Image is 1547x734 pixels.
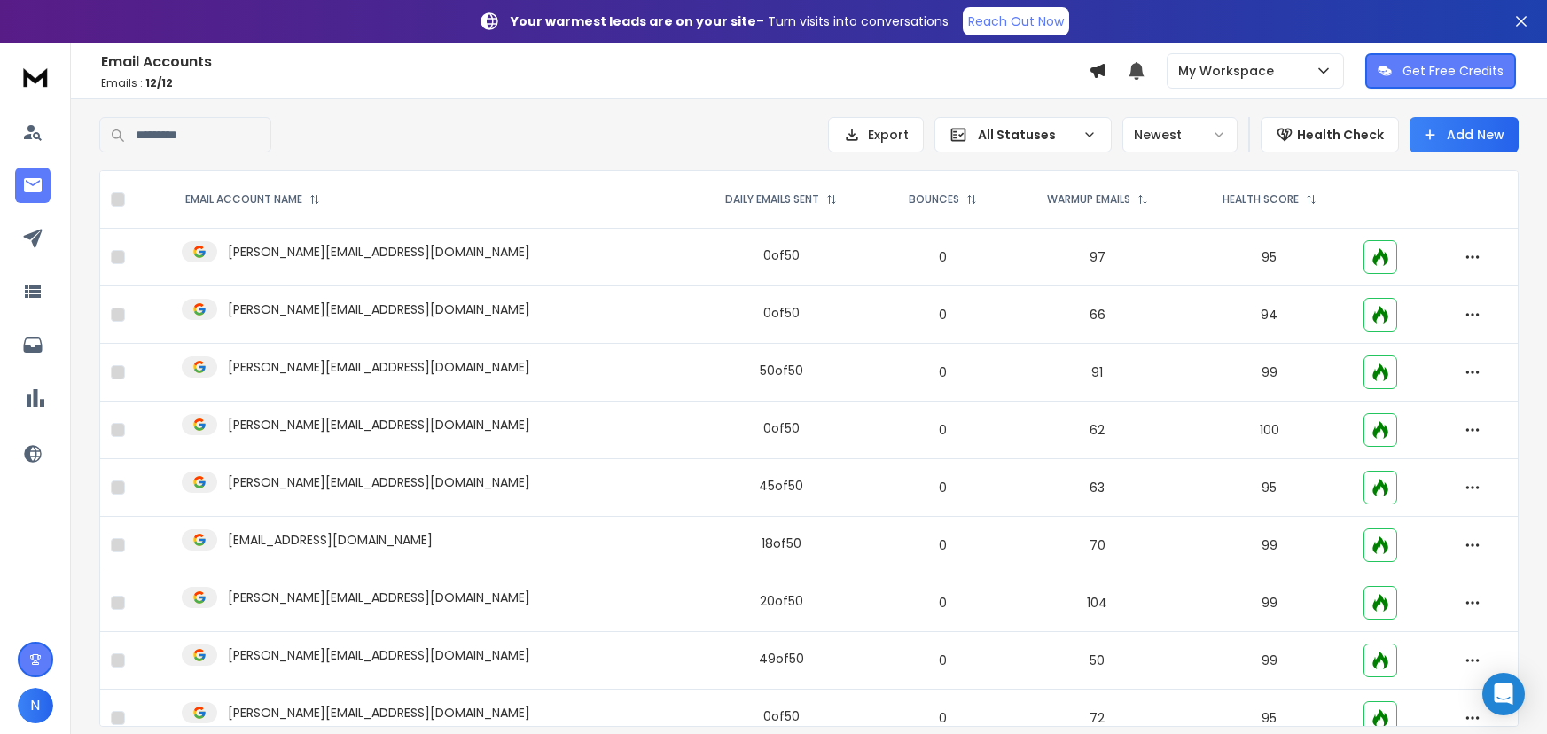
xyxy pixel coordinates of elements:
[887,479,998,496] p: 0
[228,473,530,491] p: [PERSON_NAME][EMAIL_ADDRESS][DOMAIN_NAME]
[1009,459,1185,517] td: 63
[763,707,800,725] div: 0 of 50
[1402,62,1504,80] p: Get Free Credits
[228,589,530,606] p: [PERSON_NAME][EMAIL_ADDRESS][DOMAIN_NAME]
[1009,517,1185,574] td: 70
[228,416,530,433] p: [PERSON_NAME][EMAIL_ADDRESS][DOMAIN_NAME]
[511,12,756,30] strong: Your warmest leads are on your site
[228,704,530,722] p: [PERSON_NAME][EMAIL_ADDRESS][DOMAIN_NAME]
[1365,53,1516,89] button: Get Free Credits
[145,75,173,90] span: 12 / 12
[759,650,804,668] div: 49 of 50
[887,363,998,381] p: 0
[1009,574,1185,632] td: 104
[228,301,530,318] p: [PERSON_NAME][EMAIL_ADDRESS][DOMAIN_NAME]
[1122,117,1238,152] button: Newest
[228,531,433,549] p: [EMAIL_ADDRESS][DOMAIN_NAME]
[1297,126,1384,144] p: Health Check
[968,12,1064,30] p: Reach Out Now
[1482,673,1525,715] div: Open Intercom Messenger
[1261,117,1399,152] button: Health Check
[1186,402,1354,459] td: 100
[1186,229,1354,286] td: 95
[1186,574,1354,632] td: 99
[18,60,53,93] img: logo
[1009,229,1185,286] td: 97
[1009,344,1185,402] td: 91
[759,477,803,495] div: 45 of 50
[18,688,53,723] button: N
[760,592,803,610] div: 20 of 50
[1186,632,1354,690] td: 99
[725,192,819,207] p: DAILY EMAILS SENT
[763,304,800,322] div: 0 of 50
[760,362,803,379] div: 50 of 50
[101,76,1089,90] p: Emails :
[228,243,530,261] p: [PERSON_NAME][EMAIL_ADDRESS][DOMAIN_NAME]
[511,12,949,30] p: – Turn visits into conversations
[1186,344,1354,402] td: 99
[887,536,998,554] p: 0
[1178,62,1281,80] p: My Workspace
[887,709,998,727] p: 0
[1009,286,1185,344] td: 66
[887,421,998,439] p: 0
[185,192,320,207] div: EMAIL ACCOUNT NAME
[1009,402,1185,459] td: 62
[887,594,998,612] p: 0
[1410,117,1519,152] button: Add New
[887,248,998,266] p: 0
[1186,286,1354,344] td: 94
[1009,632,1185,690] td: 50
[828,117,924,152] button: Export
[909,192,959,207] p: BOUNCES
[887,652,998,669] p: 0
[887,306,998,324] p: 0
[978,126,1075,144] p: All Statuses
[1186,517,1354,574] td: 99
[228,646,530,664] p: [PERSON_NAME][EMAIL_ADDRESS][DOMAIN_NAME]
[762,535,801,552] div: 18 of 50
[1223,192,1299,207] p: HEALTH SCORE
[1186,459,1354,517] td: 95
[1047,192,1130,207] p: WARMUP EMAILS
[228,358,530,376] p: [PERSON_NAME][EMAIL_ADDRESS][DOMAIN_NAME]
[763,419,800,437] div: 0 of 50
[963,7,1069,35] a: Reach Out Now
[101,51,1089,73] h1: Email Accounts
[763,246,800,264] div: 0 of 50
